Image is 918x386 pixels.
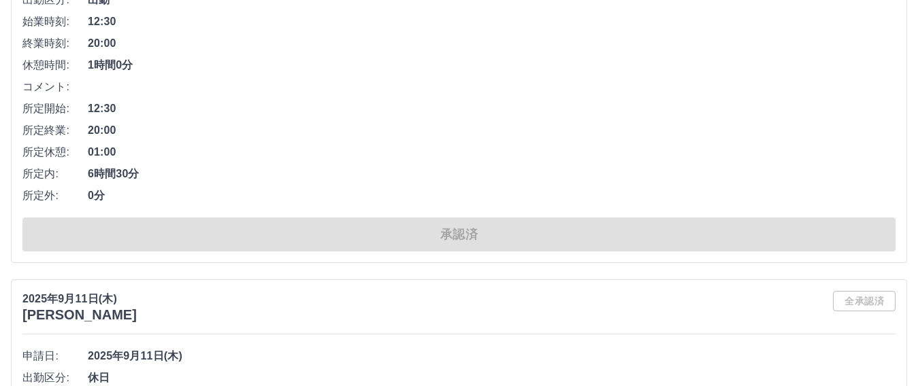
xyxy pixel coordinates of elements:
[22,101,88,117] span: 所定開始:
[88,35,896,52] span: 20:00
[88,57,896,73] span: 1時間0分
[22,291,137,307] p: 2025年9月11日(木)
[22,166,88,182] span: 所定内:
[22,370,88,386] span: 出勤区分:
[22,14,88,30] span: 始業時刻:
[88,188,896,204] span: 0分
[22,307,137,323] h3: [PERSON_NAME]
[88,14,896,30] span: 12:30
[22,79,88,95] span: コメント:
[22,348,88,364] span: 申請日:
[88,348,896,364] span: 2025年9月11日(木)
[88,122,896,139] span: 20:00
[88,144,896,160] span: 01:00
[88,166,896,182] span: 6時間30分
[88,101,896,117] span: 12:30
[22,57,88,73] span: 休憩時間:
[22,188,88,204] span: 所定外:
[88,370,896,386] span: 休日
[22,122,88,139] span: 所定終業:
[22,144,88,160] span: 所定休憩:
[22,35,88,52] span: 終業時刻:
